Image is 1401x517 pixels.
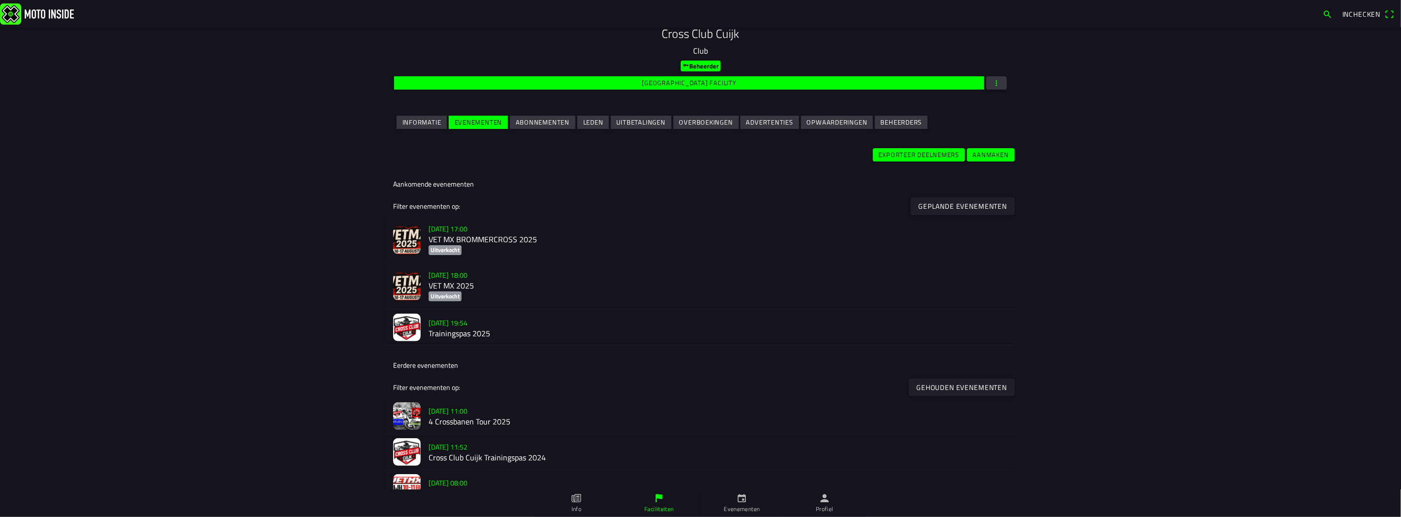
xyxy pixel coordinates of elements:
[510,116,575,129] ion-button: Abonnementen
[393,474,421,502] img: 6f9291zxD4lPb2Pj9PRJG9N2VyrV6urLDuBqFMbY.png
[449,116,508,129] ion-button: Evenementen
[429,442,467,452] ion-text: [DATE] 11:52
[393,438,421,466] img: 8qZK03u5iUTdpuR2kelYanZqqtnsRmFZhY9zsLlq.png
[431,246,460,255] ion-text: Uitverkocht
[397,116,447,129] ion-button: Informatie
[1318,5,1337,22] a: search
[967,149,1015,162] ion-button: Aanmaken
[393,201,460,211] ion-label: Filter evenementen op:
[801,116,873,129] ion-button: Opwaarderingen
[654,493,665,504] ion-icon: flag
[393,382,460,392] ion-label: Filter evenementen op:
[644,505,673,514] ion-label: Faciliteiten
[429,270,467,281] ion-text: [DATE] 18:00
[740,116,799,129] ion-button: Advertenties
[571,505,581,514] ion-label: Info
[393,226,421,254] img: cUzKkvrzoDV55mm8iTk0lzAdoz4YgRQGm4CXlmZj.jpg
[819,493,830,504] ion-icon: person
[683,62,689,68] ion-icon: key
[393,273,421,300] img: ZbudpXhMoREDwX92u5ilukar5XmcvOOZpae40Uk3.jpg
[429,453,1008,462] h2: Cross Club Cuijk Trainingspas 2024
[917,384,1007,390] ion-text: Gehouden evenementen
[393,27,1008,41] h1: Cross Club Cuijk
[393,45,1008,57] p: Club
[681,61,721,71] ion-badge: Beheerder
[394,76,984,90] ion-button: [GEOGRAPHIC_DATA] facility
[429,417,1008,426] h2: 4 Crossbanen Tour 2025
[1342,9,1381,19] span: Inchecken
[431,292,460,301] ion-text: Uitverkocht
[919,203,1007,210] ion-text: Geplande evenementen
[429,235,1008,244] h2: VET MX BROMMERCROSS 2025
[1337,5,1399,22] a: Incheckenqr scanner
[429,329,1008,338] h2: Trainingspas 2025
[393,402,421,430] img: 2dZItDFrRatVreM1IC6Y3WRtwrTZxIHZ5w8Rg3Rf.jpg
[393,179,474,189] ion-label: Aankomende evenementen
[873,149,965,162] ion-button: Exporteer deelnemers
[673,116,739,129] ion-button: Overboekingen
[577,116,609,129] ion-button: Leden
[429,282,1008,291] h2: VET MX 2025
[429,224,467,234] ion-text: [DATE] 17:00
[724,505,760,514] ion-label: Evenementen
[393,314,421,342] img: vKiD6aWk1KGCV7kxOazT7ShHwSDtaq6zenDXxJPe.jpeg
[611,116,671,129] ion-button: Uitbetalingen
[736,493,747,504] ion-icon: calendar
[875,116,928,129] ion-button: Beheerders
[393,360,458,370] ion-label: Eerdere evenementen
[816,505,834,514] ion-label: Profiel
[429,318,467,328] ion-text: [DATE] 19:54
[571,493,582,504] ion-icon: paper
[429,478,467,488] ion-text: [DATE] 08:00
[429,406,467,416] ion-text: [DATE] 11:00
